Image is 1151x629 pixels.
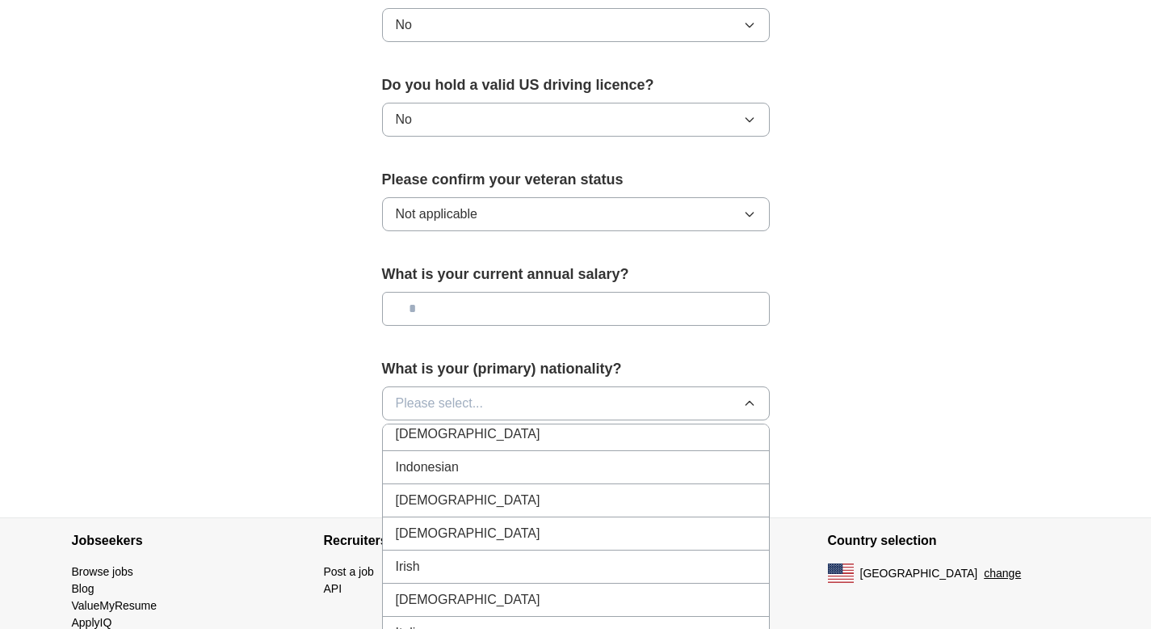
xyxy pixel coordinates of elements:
a: Browse jobs [72,565,133,578]
label: What is your current annual salary? [382,264,770,285]
span: Not applicable [396,205,477,224]
span: [GEOGRAPHIC_DATA] [860,565,978,582]
a: Blog [72,582,95,595]
button: Please select... [382,386,770,420]
span: Please select... [396,394,484,413]
span: [DEMOGRAPHIC_DATA] [396,424,540,444]
a: ApplyIQ [72,616,112,629]
span: Indonesian [396,458,459,477]
button: No [382,8,770,42]
a: ValueMyResume [72,599,158,612]
span: Irish [396,557,420,576]
label: What is your (primary) nationality? [382,358,770,380]
img: US flag [828,564,854,583]
button: No [382,103,770,137]
button: Not applicable [382,197,770,231]
label: Please confirm your veteran status [382,169,770,191]
span: No [396,110,412,129]
h4: Country selection [828,518,1080,564]
span: [DEMOGRAPHIC_DATA] [396,590,540,610]
a: Post a job [324,565,374,578]
button: change [984,565,1021,582]
span: [DEMOGRAPHIC_DATA] [396,524,540,543]
span: [DEMOGRAPHIC_DATA] [396,491,540,510]
span: No [396,15,412,35]
label: Do you hold a valid US driving licence? [382,74,770,96]
a: API [324,582,342,595]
